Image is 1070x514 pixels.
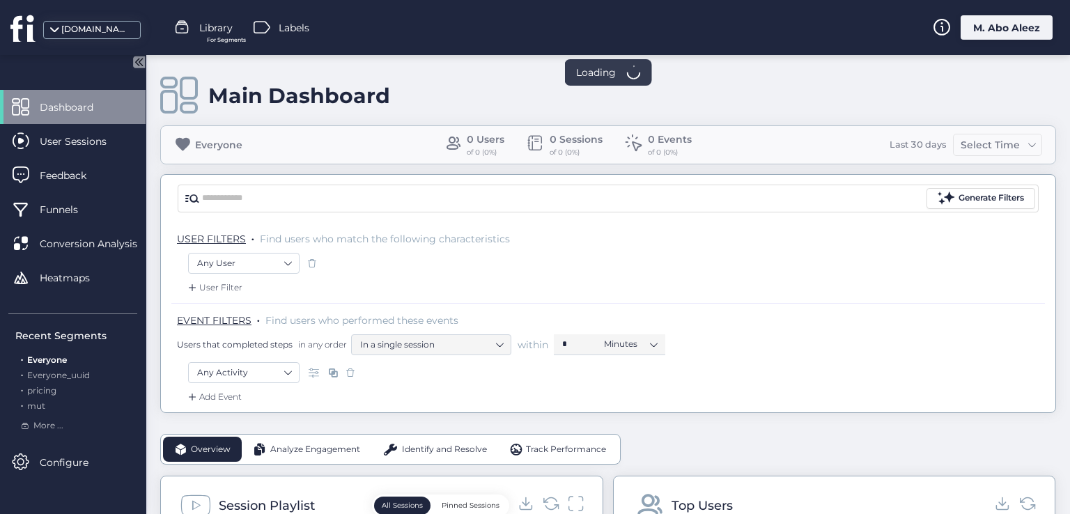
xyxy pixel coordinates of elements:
nz-select-item: Any User [197,253,290,274]
span: Track Performance [526,443,606,456]
span: Everyone [27,355,67,365]
span: USER FILTERS [177,233,246,245]
span: . [21,382,23,396]
div: Main Dashboard [208,83,390,109]
span: . [251,230,254,244]
span: Configure [40,455,109,470]
button: Generate Filters [926,188,1035,209]
span: . [21,398,23,411]
span: . [257,311,260,325]
span: Overview [191,443,231,456]
span: within [518,338,548,352]
span: mut [27,400,45,411]
span: Identify and Resolve [402,443,487,456]
div: [DOMAIN_NAME] [61,23,131,36]
span: Find users who match the following characteristics [260,233,510,245]
div: M. Abo Aleez [961,15,1053,40]
span: Find users who performed these events [265,314,458,327]
span: . [21,352,23,365]
div: Add Event [185,390,242,404]
div: Recent Segments [15,328,137,343]
span: More ... [33,419,63,433]
span: Feedback [40,168,107,183]
span: Analyze Engagement [270,443,360,456]
span: Everyone_uuid [27,370,90,380]
nz-select-item: In a single session [360,334,502,355]
span: Funnels [40,202,99,217]
span: Loading [576,65,616,80]
span: User Sessions [40,134,127,149]
span: Labels [279,20,309,36]
div: User Filter [185,281,242,295]
span: Dashboard [40,100,114,115]
span: pricing [27,385,56,396]
span: Library [199,20,233,36]
span: EVENT FILTERS [177,314,251,327]
nz-select-item: Minutes [604,334,657,355]
div: Generate Filters [959,192,1024,205]
span: in any order [295,338,347,350]
nz-select-item: Any Activity [197,362,290,383]
span: Heatmaps [40,270,111,286]
span: For Segments [207,36,246,45]
span: Users that completed steps [177,338,293,350]
span: Conversion Analysis [40,236,158,251]
span: . [21,367,23,380]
